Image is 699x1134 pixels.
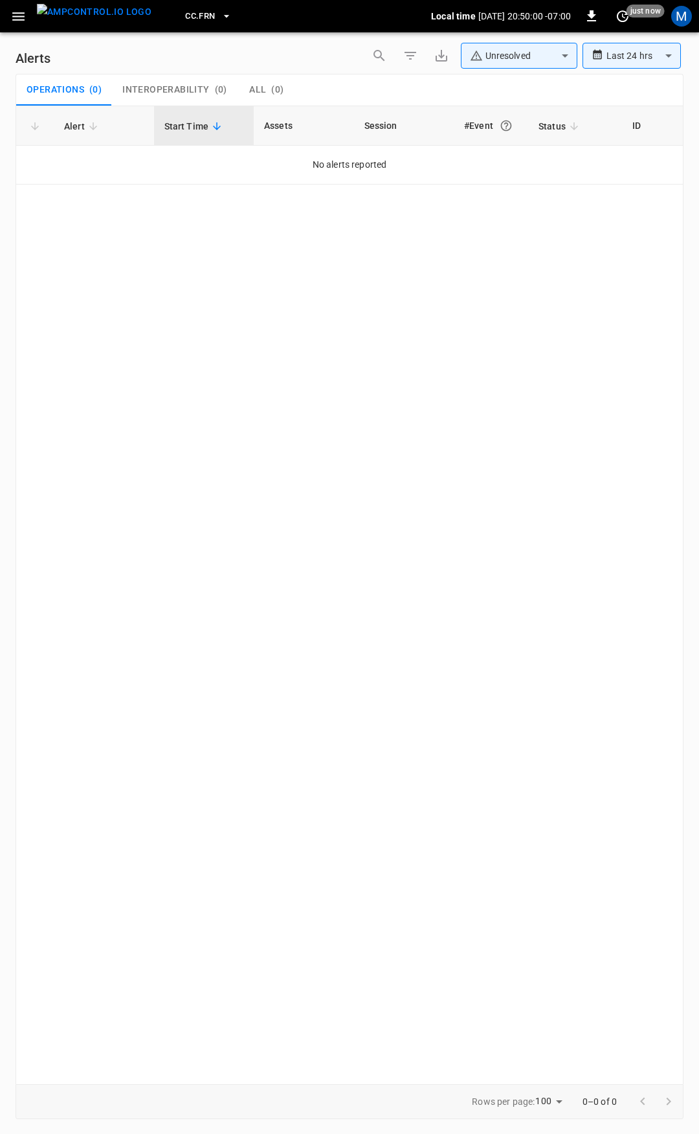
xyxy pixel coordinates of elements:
[89,84,102,96] span: ( 0 )
[354,106,454,146] th: Session
[431,10,476,23] p: Local time
[164,119,226,134] span: Start Time
[582,1095,617,1108] p: 0–0 of 0
[122,84,209,96] span: Interoperability
[249,84,266,96] span: All
[627,5,665,17] span: just now
[64,119,102,134] span: Alert
[180,4,237,29] button: CC.FRN
[16,48,50,69] h6: Alerts
[37,4,151,20] img: ampcontrol.io logo
[16,146,683,185] td: No alerts reported
[478,10,571,23] p: [DATE] 20:50:00 -07:00
[27,84,84,96] span: Operations
[254,106,354,146] th: Assets
[622,106,683,146] th: ID
[535,1092,566,1111] div: 100
[464,114,518,137] div: #Event
[494,114,518,137] button: An event is a single occurrence of an issue. An alert groups related events for the same asset, m...
[671,6,692,27] div: profile-icon
[612,6,633,27] button: set refresh interval
[472,1095,535,1108] p: Rows per page:
[538,119,582,134] span: Status
[606,43,681,68] div: Last 24 hrs
[185,9,215,24] span: CC.FRN
[470,49,557,63] div: Unresolved
[271,84,283,96] span: ( 0 )
[215,84,227,96] span: ( 0 )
